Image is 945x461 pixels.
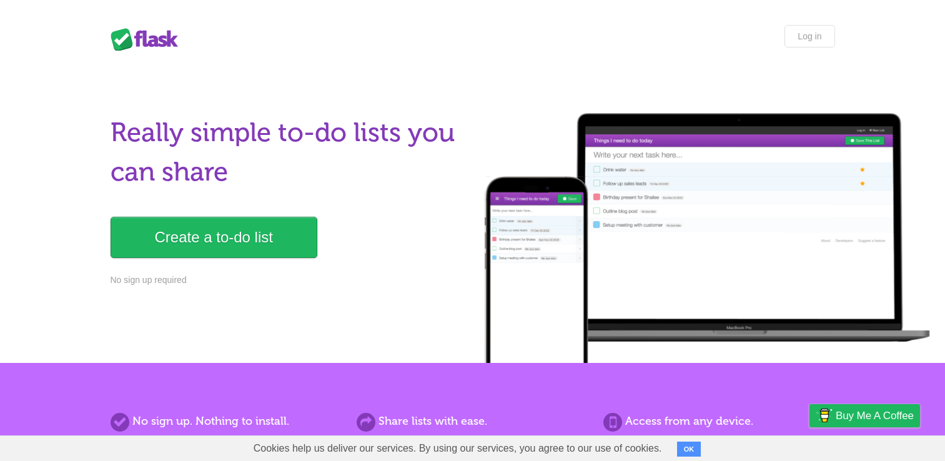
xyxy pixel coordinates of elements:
button: OK [677,442,701,457]
div: Flask Lists [111,28,186,51]
img: Buy me a coffee [816,405,833,426]
p: No sign up required [111,274,465,287]
h2: No sign up. Nothing to install. [111,413,342,430]
a: Buy me a coffee [809,404,920,427]
span: Buy me a coffee [836,405,914,427]
a: Log in [784,25,834,47]
h1: Really simple to-do lists you can share [111,113,465,192]
a: Create a to-do list [111,217,317,258]
h2: Access from any device. [603,413,834,430]
span: Cookies help us deliver our services. By using our services, you agree to our use of cookies. [241,436,675,461]
h2: Share lists with ease. [357,413,588,430]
